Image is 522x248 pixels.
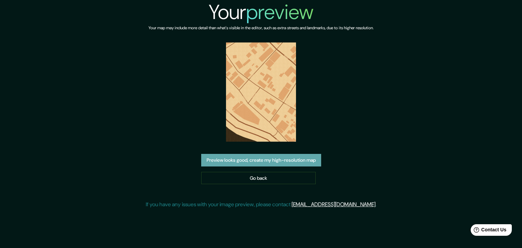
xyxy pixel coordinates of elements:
[201,154,321,166] button: Preview looks good, create my high-resolution map
[292,201,376,208] a: [EMAIL_ADDRESS][DOMAIN_NAME]
[149,24,373,32] h6: Your map may include more detail than what's visible in the editor, such as extra streets and lan...
[201,172,316,184] a: Go back
[462,222,515,241] iframe: Help widget launcher
[226,42,296,142] img: created-map-preview
[146,200,377,209] p: If you have any issues with your image preview, please contact .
